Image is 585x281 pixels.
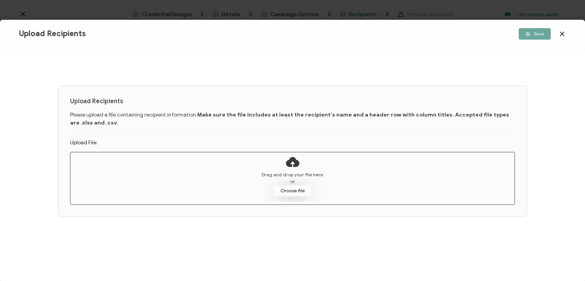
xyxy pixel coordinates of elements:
[70,139,515,148] div: Upload File:
[70,98,515,105] h1: Upload Recipients
[547,244,585,281] iframe: Chat Widget
[273,185,312,196] button: Choose file
[290,178,295,185] span: or
[70,112,509,126] b: Make sure the file includes at least the recipient's name and a header row with column titles. Ac...
[519,28,551,40] button: Save
[526,32,544,36] span: Save
[19,29,86,38] span: Upload Recipients
[70,111,515,127] p: Please upload a file containing recipient information.
[262,171,323,178] span: Drag and drop your file here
